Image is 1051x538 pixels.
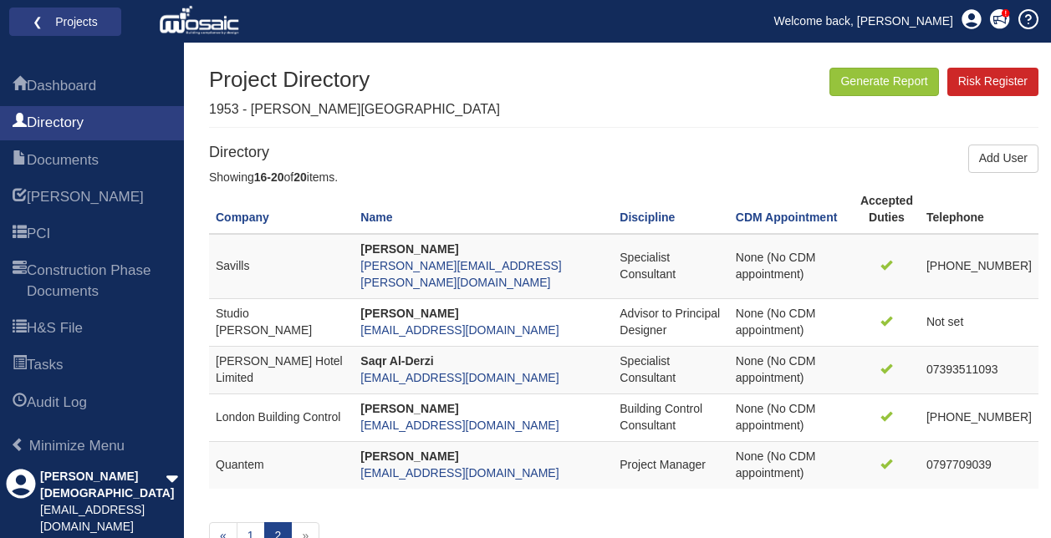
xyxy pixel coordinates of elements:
[736,402,816,432] span: None (No CDM appointment)
[27,318,83,338] span: H&S File
[13,356,27,376] span: Tasks
[736,211,838,224] a: CDM Appointment
[209,394,354,442] td: London Building Control
[920,394,1038,442] td: [PHONE_NUMBER]
[209,299,354,347] td: Studio [PERSON_NAME]
[40,502,166,535] div: [EMAIL_ADDRESS][DOMAIN_NAME]
[209,234,354,298] td: Savills
[920,186,1038,234] th: Telephone
[736,307,816,337] span: None (No CDM appointment)
[360,371,559,384] a: [EMAIL_ADDRESS][DOMAIN_NAME]
[360,466,559,480] a: [EMAIL_ADDRESS][DOMAIN_NAME]
[620,354,676,384] span: Specialist Consultant
[920,347,1038,394] td: 07393511093
[209,68,500,92] h1: Project Directory
[620,251,676,281] span: Specialist Consultant
[920,299,1038,347] td: Not set
[209,442,354,489] td: Quantem
[13,261,27,302] span: Construction Phase Documents
[360,323,559,337] a: [EMAIL_ADDRESS][DOMAIN_NAME]
[920,442,1038,489] td: 0797709039
[920,234,1038,298] td: [PHONE_NUMBER]
[40,469,166,502] div: [PERSON_NAME][DEMOGRAPHIC_DATA]
[27,76,96,96] span: Dashboard
[11,438,25,452] span: Minimize Menu
[13,225,27,245] span: PCI
[620,307,720,337] span: Advisor to Principal Designer
[13,393,27,414] span: Audit Log
[254,170,284,184] b: 16-20
[360,211,392,224] a: Name
[27,224,50,244] span: PCI
[360,354,433,368] strong: Saqr Al-Derzi
[736,449,816,480] span: None (No CDM appointment)
[27,187,144,207] span: HARI
[27,150,99,170] span: Documents
[736,354,816,384] span: None (No CDM appointment)
[854,186,920,234] th: Accepted Duties
[360,419,559,432] a: [EMAIL_ADDRESS][DOMAIN_NAME]
[360,307,458,320] strong: [PERSON_NAME]
[968,145,1038,173] a: Add User
[620,458,706,471] span: Project Manager
[27,393,87,413] span: Audit Log
[13,114,27,134] span: Directory
[620,402,702,432] span: Building Control Consultant
[27,261,171,302] span: Construction Phase Documents
[209,100,500,119] p: 1953 - [PERSON_NAME][GEOGRAPHIC_DATA]
[159,4,243,38] img: logo_white.png
[27,355,63,375] span: Tasks
[762,8,966,33] a: Welcome back, [PERSON_NAME]
[829,68,938,96] button: Generate Report
[360,402,458,415] strong: [PERSON_NAME]
[209,170,1038,186] div: Showing of items.
[13,188,27,208] span: HARI
[13,319,27,339] span: H&S File
[736,251,816,281] span: None (No CDM appointment)
[6,469,36,535] div: Profile
[360,242,458,256] strong: [PERSON_NAME]
[360,449,458,463] strong: [PERSON_NAME]
[27,113,84,133] span: Directory
[209,347,354,394] td: [PERSON_NAME] Hotel Limited
[620,211,675,224] a: Discipline
[13,77,27,97] span: Dashboard
[216,211,269,224] a: Company
[947,68,1038,96] a: Risk Register
[209,145,1038,161] h4: Directory
[29,438,125,454] span: Minimize Menu
[13,151,27,171] span: Documents
[20,11,110,33] a: ❮ Projects
[293,170,307,184] b: 20
[360,259,561,289] a: [PERSON_NAME][EMAIL_ADDRESS][PERSON_NAME][DOMAIN_NAME]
